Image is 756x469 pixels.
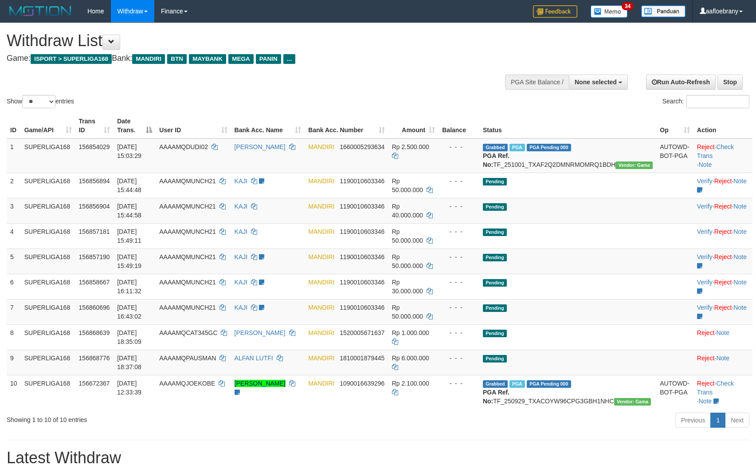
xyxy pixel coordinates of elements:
[7,95,74,108] label: Show entries
[21,274,75,299] td: SUPERLIGA168
[7,350,21,375] td: 9
[442,202,476,211] div: - - -
[533,5,577,18] img: Feedback.jpg
[7,274,21,299] td: 6
[21,113,75,138] th: Game/API: activate to sort column ascending
[7,32,495,50] h1: Withdraw List
[483,330,507,337] span: Pending
[483,203,507,211] span: Pending
[697,329,715,336] a: Reject
[117,304,141,320] span: [DATE] 16:43:02
[479,113,656,138] th: Status
[483,152,509,168] b: PGA Ref. No:
[308,355,334,362] span: MANDIRI
[117,228,141,244] span: [DATE] 15:49:11
[442,354,476,363] div: - - -
[392,380,429,387] span: Rp 2.100.000
[235,228,248,235] a: KAJI
[21,173,75,198] td: SUPERLIGA168
[308,304,334,311] span: MANDIRI
[697,253,713,260] a: Verify
[340,279,384,286] span: Copy 1190010603346 to clipboard
[159,203,216,210] span: AAAAMQMUNCH21
[693,324,752,350] td: ·
[308,177,334,185] span: MANDIRI
[117,177,141,193] span: [DATE] 15:44:48
[31,54,112,64] span: ISPORT > SUPERLIGA168
[693,274,752,299] td: · ·
[733,228,747,235] a: Note
[697,203,713,210] a: Verify
[308,380,334,387] span: MANDIRI
[159,228,216,235] span: AAAAMQMUNCH21
[7,412,308,424] div: Showing 1 to 10 of 10 entries
[79,329,110,336] span: 156868639
[714,177,732,185] a: Reject
[509,144,525,151] span: Marked by aafsoycanthlai
[79,304,110,311] span: 156860696
[7,248,21,274] td: 5
[569,75,628,90] button: None selected
[693,248,752,274] td: · ·
[697,304,713,311] a: Verify
[21,324,75,350] td: SUPERLIGA168
[340,253,384,260] span: Copy 1190010603346 to clipboard
[717,75,743,90] a: Stop
[235,177,248,185] a: KAJI
[308,253,334,260] span: MANDIRI
[235,329,286,336] a: [PERSON_NAME]
[392,143,429,150] span: Rp 2.500.000
[483,380,508,388] span: Grabbed
[392,329,429,336] span: Rp 1.000.000
[235,355,273,362] a: ALFAN LUTFI
[340,329,384,336] span: Copy 1520005671637 to clipboard
[7,113,21,138] th: ID
[340,177,384,185] span: Copy 1190010603346 to clipboard
[614,398,651,406] span: Vendor URL: https://trx31.1velocity.biz
[21,223,75,248] td: SUPERLIGA168
[159,329,217,336] span: AAAAMQCAT345GC
[231,113,305,138] th: Bank Acc. Name: activate to sort column ascending
[305,113,388,138] th: Bank Acc. Number: activate to sort column ascending
[699,161,712,168] a: Note
[509,380,525,388] span: Marked by aafsengchandara
[392,203,423,219] span: Rp 40.000.000
[733,304,747,311] a: Note
[308,203,334,210] span: MANDIRI
[697,355,715,362] a: Reject
[733,203,747,210] a: Note
[675,413,711,428] a: Previous
[656,113,693,138] th: Op: activate to sort column ascending
[442,252,476,261] div: - - -
[733,177,747,185] a: Note
[693,138,752,173] td: · ·
[340,228,384,235] span: Copy 1190010603346 to clipboard
[159,304,216,311] span: AAAAMQMUNCH21
[21,248,75,274] td: SUPERLIGA168
[697,380,734,396] a: Check Trans
[79,203,110,210] span: 156856904
[442,227,476,236] div: - - -
[79,253,110,260] span: 156857190
[622,2,634,10] span: 34
[22,95,55,108] select: Showentries
[117,355,141,370] span: [DATE] 18:37:08
[132,54,165,64] span: MANDIRI
[283,54,295,64] span: ...
[79,143,110,150] span: 156854029
[483,229,507,236] span: Pending
[662,95,749,108] label: Search:
[117,253,141,269] span: [DATE] 15:49:19
[21,299,75,324] td: SUPERLIGA168
[479,375,656,409] td: TF_250929_TXACOYW96CPG3GBH1NHC
[79,380,110,387] span: 156672367
[235,203,248,210] a: KAJI
[256,54,281,64] span: PANIN
[7,138,21,173] td: 1
[159,380,215,387] span: AAAAMQJOEKOBE
[7,299,21,324] td: 7
[392,355,429,362] span: Rp 6.000.000
[21,375,75,409] td: SUPERLIGA168
[159,177,216,185] span: AAAAMQMUNCH21
[392,177,423,193] span: Rp 50.000.000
